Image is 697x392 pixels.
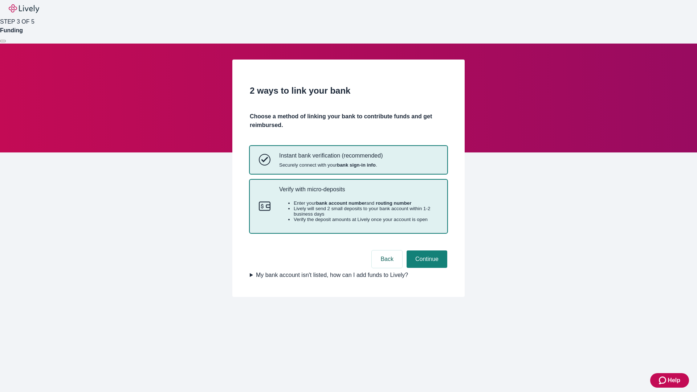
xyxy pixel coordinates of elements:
strong: bank sign-in info [337,162,376,168]
button: Zendesk support iconHelp [650,373,689,388]
p: Verify with micro-deposits [279,186,438,193]
span: Help [668,376,680,385]
svg: Micro-deposits [259,200,270,212]
button: Micro-depositsVerify with micro-depositsEnter yourbank account numberand routing numberLively wil... [250,180,447,233]
li: Verify the deposit amounts at Lively once your account is open [294,217,438,222]
svg: Instant bank verification [259,154,270,166]
button: Continue [407,250,447,268]
button: Instant bank verificationInstant bank verification (recommended)Securely connect with yourbank si... [250,146,447,173]
li: Lively will send 2 small deposits to your bank account within 1-2 business days [294,206,438,217]
strong: bank account number [316,200,367,206]
img: Lively [9,4,39,13]
li: Enter your and [294,200,438,206]
summary: My bank account isn't listed, how can I add funds to Lively? [250,271,447,279]
p: Instant bank verification (recommended) [279,152,383,159]
h2: 2 ways to link your bank [250,84,447,97]
strong: routing number [376,200,411,206]
button: Back [372,250,402,268]
span: Securely connect with your . [279,162,383,168]
h4: Choose a method of linking your bank to contribute funds and get reimbursed. [250,112,447,130]
svg: Zendesk support icon [659,376,668,385]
